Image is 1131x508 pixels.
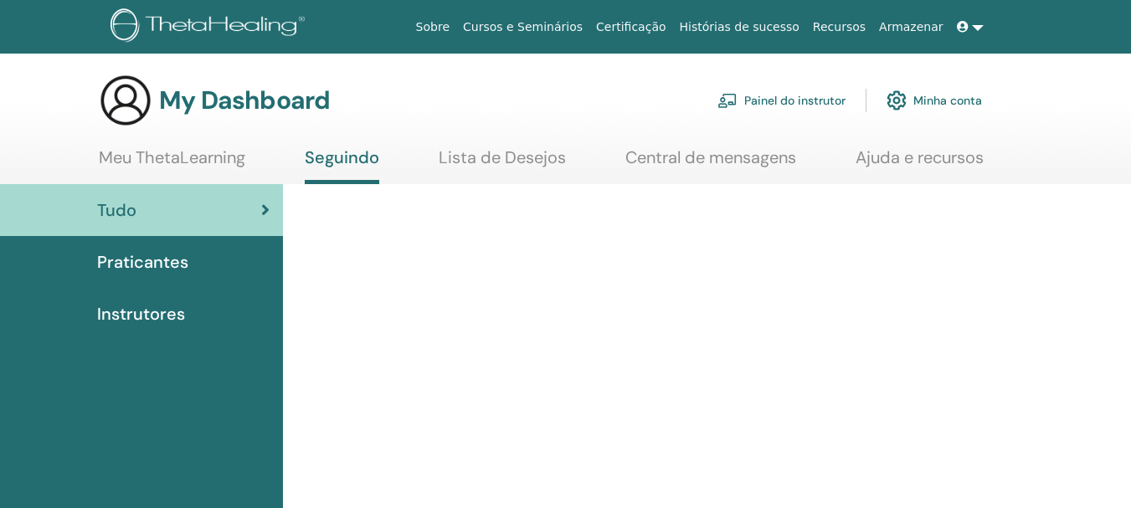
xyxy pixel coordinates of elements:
a: Painel do instrutor [717,82,846,119]
a: Sobre [409,12,456,43]
a: Central de mensagens [625,147,796,180]
a: Seguindo [305,147,379,184]
a: Lista de Desejos [439,147,566,180]
img: logo.png [111,8,311,46]
a: Recursos [806,12,872,43]
a: Histórias de sucesso [673,12,806,43]
h3: My Dashboard [159,85,330,115]
a: Cursos e Seminários [456,12,589,43]
img: cog.svg [887,86,907,115]
span: Praticantes [97,249,188,275]
img: chalkboard-teacher.svg [717,93,738,108]
a: Armazenar [872,12,949,43]
a: Certificação [589,12,672,43]
a: Ajuda e recursos [856,147,984,180]
a: Meu ThetaLearning [99,147,245,180]
a: Minha conta [887,82,982,119]
img: generic-user-icon.jpg [99,74,152,127]
span: Instrutores [97,301,185,326]
span: Tudo [97,198,136,223]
